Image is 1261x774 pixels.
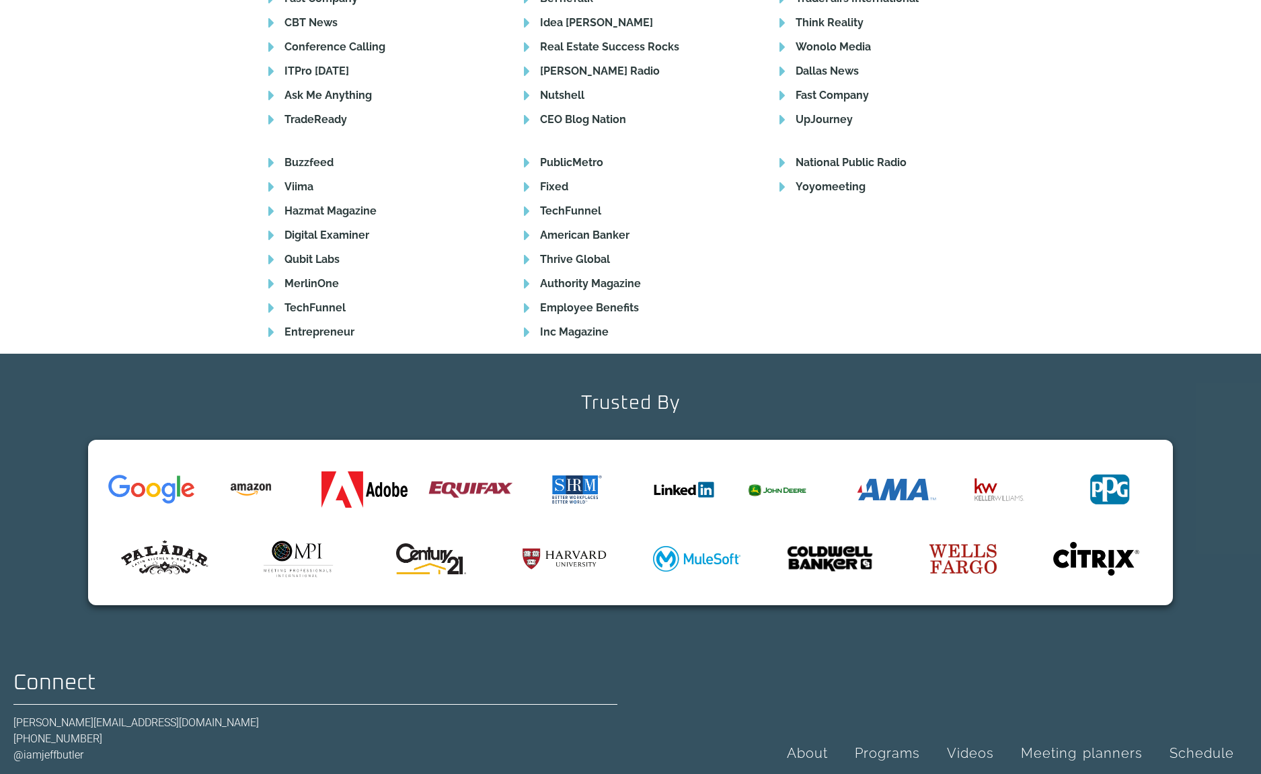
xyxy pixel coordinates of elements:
[284,40,385,53] b: Conference Calling
[510,155,752,171] a: PublicMetro
[510,300,752,316] a: Employee Benefits
[933,738,1007,769] a: Videos
[540,301,639,314] b: Employee Benefits
[540,156,603,169] b: PublicMetro
[254,203,496,219] a: Hazmat Magazine
[254,112,496,128] a: TradeReady
[284,180,313,193] b: Viima
[796,16,864,29] b: Think Reality
[540,113,626,126] b: CEO Blog Nation
[540,16,653,29] b: Idea [PERSON_NAME]
[796,180,866,193] b: Yoyomeeting
[510,251,752,268] a: Thrive Global
[510,227,752,243] a: American Banker
[773,738,841,769] a: About
[254,155,496,171] a: Buzzfeed
[581,394,680,413] h2: Trusted By
[540,253,610,266] b: Thrive Global
[510,324,752,340] a: Inc Magazine
[796,89,869,102] b: Fast Company
[540,180,568,193] b: Fixed
[540,204,601,217] b: TechFunnel
[254,87,496,104] a: Ask Me Anything
[796,40,871,53] b: Wonolo Media
[254,39,496,55] a: Conference Calling
[254,227,496,243] a: Digital Examiner
[254,276,496,292] a: MerlinOne
[284,253,340,266] b: Qubit Labs
[284,156,334,169] b: Buzzfeed
[540,89,584,102] b: Nutshell
[510,87,752,104] a: Nutshell
[540,229,629,241] b: American Banker
[254,324,496,340] a: Entrepreneur
[540,277,641,290] b: Authority Magazine
[841,738,933,769] a: Programs
[765,87,1007,104] a: Fast Company
[284,89,372,102] b: Ask Me Anything
[765,155,1007,171] a: National Public Radio
[510,276,752,292] a: Authority Magazine
[254,179,496,195] a: Viima
[284,229,369,241] b: Digital Examiner
[284,113,347,126] b: TradeReady
[284,301,346,314] b: TechFunnel
[254,15,496,31] a: CBT News
[765,63,1007,79] a: Dallas News
[13,748,83,761] a: @iamjeffbutler
[284,277,339,290] b: MerlinOne
[510,15,752,31] a: Idea [PERSON_NAME]
[284,65,349,77] b: ITPro [DATE]
[284,325,354,338] b: Entrepreneur
[1156,738,1248,769] a: Schedule
[284,16,338,29] b: CBT News
[765,112,1007,128] a: UpJourney
[13,716,259,729] a: [PERSON_NAME][EMAIL_ADDRESS][DOMAIN_NAME]
[510,112,752,128] a: CEO Blog Nation
[765,15,1007,31] a: Think Reality
[510,179,752,195] a: Fixed
[254,63,496,79] a: ITPro [DATE]
[765,179,1007,195] a: Yoyomeeting
[540,65,660,77] b: [PERSON_NAME] Radio
[254,300,496,316] a: TechFunnel
[796,113,853,126] b: UpJourney
[540,325,609,338] b: Inc Magazine
[13,732,102,745] a: [PHONE_NUMBER]
[510,63,752,79] a: [PERSON_NAME] Radio
[254,251,496,268] a: Qubit Labs
[540,40,679,53] b: Real Estate Success Rocks
[796,65,859,77] b: Dallas News
[13,672,617,694] h2: Connect
[765,39,1007,55] a: Wonolo Media
[510,203,752,219] a: TechFunnel
[284,204,377,217] b: Hazmat Magazine
[510,39,752,55] a: Real Estate Success Rocks
[1007,738,1156,769] a: Meeting planners
[796,156,907,169] b: National Public Radio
